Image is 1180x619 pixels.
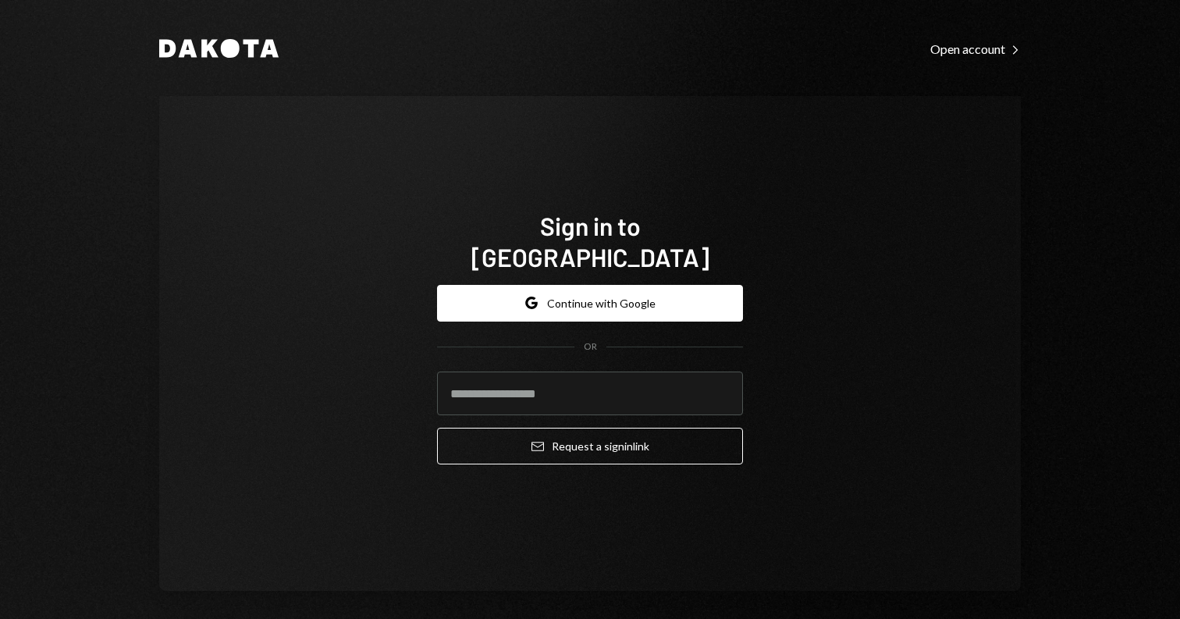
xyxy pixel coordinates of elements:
button: Continue with Google [437,285,743,322]
div: Open account [930,41,1021,57]
a: Open account [930,40,1021,57]
h1: Sign in to [GEOGRAPHIC_DATA] [437,210,743,272]
div: OR [584,340,597,354]
button: Request a signinlink [437,428,743,464]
